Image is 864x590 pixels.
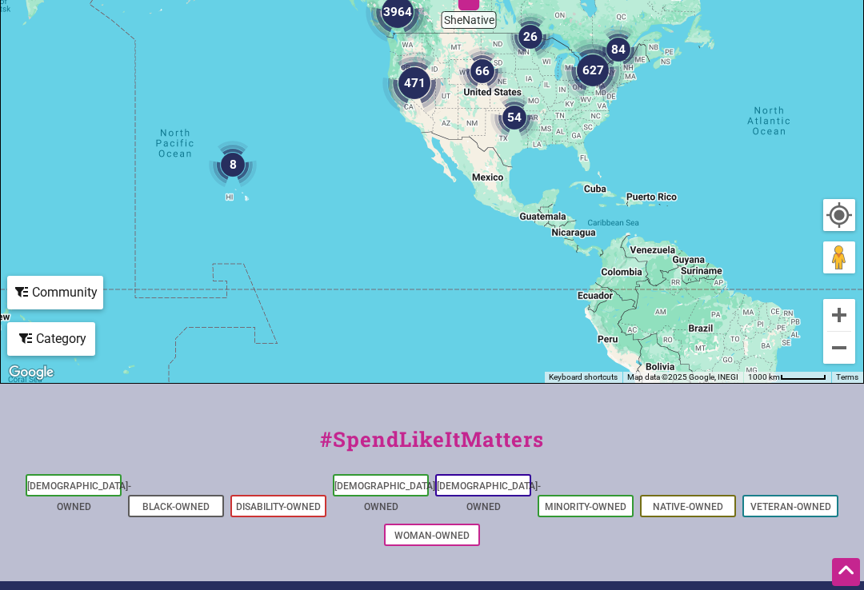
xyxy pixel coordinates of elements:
[376,45,453,122] div: 471
[484,87,545,148] div: 54
[554,32,631,109] div: 627
[9,324,94,354] div: Category
[27,480,131,512] a: [DEMOGRAPHIC_DATA]-Owned
[750,501,831,512] a: Veteran-Owned
[7,276,103,309] div: Filter by Community
[236,501,321,512] a: Disability-Owned
[823,332,855,364] button: Zoom out
[823,299,855,331] button: Zoom in
[653,501,723,512] a: Native-Owned
[823,199,855,231] button: Your Location
[545,501,626,512] a: Minority-Owned
[549,372,618,383] button: Keyboard shortcuts
[500,6,561,67] div: 26
[588,19,649,80] div: 84
[5,362,58,383] a: Open this area in Google Maps (opens a new window)
[9,277,102,308] div: Community
[832,558,860,586] div: Scroll Back to Top
[743,372,831,383] button: Map Scale: 1000 km per 54 pixels
[334,480,438,512] a: [DEMOGRAPHIC_DATA]-Owned
[142,501,210,512] a: Black-Owned
[823,241,855,273] button: Drag Pegman onto the map to open Street View
[437,480,541,512] a: [DEMOGRAPHIC_DATA]-Owned
[452,41,513,102] div: 66
[836,373,858,381] a: Terms
[5,362,58,383] img: Google
[7,322,95,356] div: Filter by category
[627,373,738,381] span: Map data ©2025 Google, INEGI
[748,373,780,381] span: 1000 km
[394,530,470,541] a: Woman-Owned
[202,134,263,195] div: 8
